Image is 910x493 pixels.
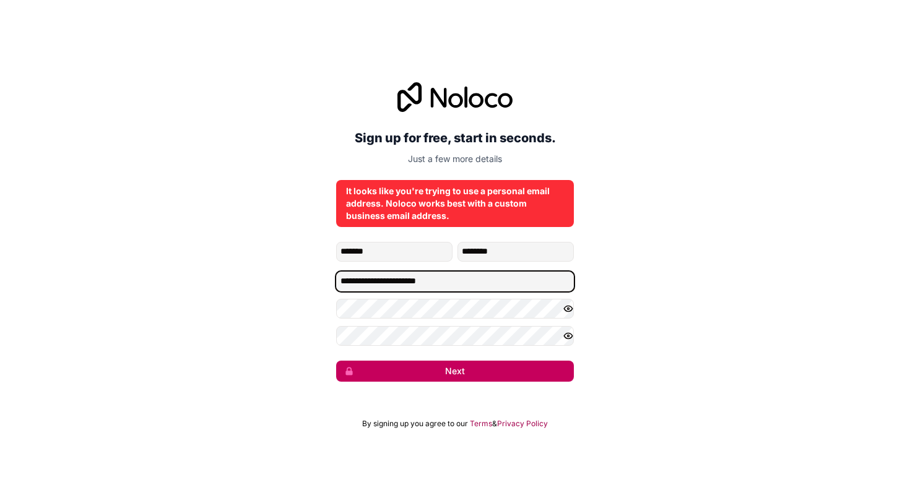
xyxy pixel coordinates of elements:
[346,185,564,222] div: It looks like you're trying to use a personal email address. Noloco works best with a custom busi...
[457,242,574,262] input: family-name
[336,153,574,165] p: Just a few more details
[492,419,497,429] span: &
[497,419,548,429] a: Privacy Policy
[336,127,574,149] h2: Sign up for free, start in seconds.
[336,326,574,346] input: Confirm password
[336,242,453,262] input: given-name
[336,272,574,291] input: Email address
[336,299,574,319] input: Password
[470,419,492,429] a: Terms
[336,361,574,382] button: Next
[362,419,468,429] span: By signing up you agree to our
